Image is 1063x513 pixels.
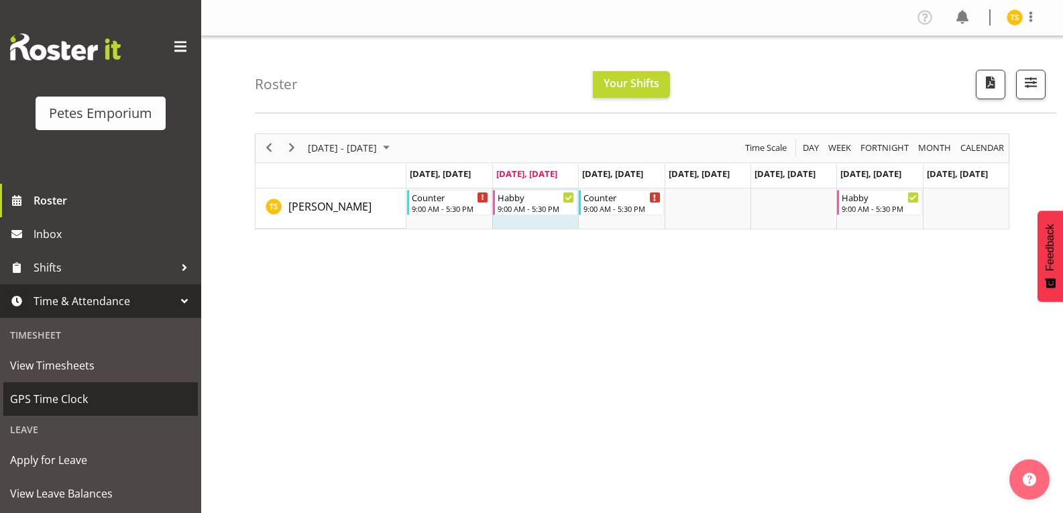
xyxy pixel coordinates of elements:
span: [DATE], [DATE] [496,168,557,180]
span: [DATE], [DATE] [582,168,643,180]
button: Timeline Week [826,139,854,156]
a: View Timesheets [3,349,198,382]
div: 9:00 AM - 5:30 PM [498,203,574,214]
button: Month [958,139,1007,156]
span: Fortnight [859,139,910,156]
div: Counter [412,190,488,204]
span: [DATE], [DATE] [410,168,471,180]
div: Timeline Week of August 26, 2025 [255,133,1009,229]
table: Timeline Week of August 26, 2025 [406,188,1009,229]
span: View Leave Balances [10,483,191,504]
span: View Timesheets [10,355,191,376]
div: 9:00 AM - 5:30 PM [842,203,918,214]
span: Time Scale [744,139,788,156]
span: Week [827,139,852,156]
span: Your Shifts [604,76,659,91]
button: Your Shifts [593,71,670,98]
button: Fortnight [858,139,911,156]
button: Filter Shifts [1016,70,1046,99]
button: Next [283,139,301,156]
div: Tamara Straker"s event - Habby Begin From Tuesday, August 26, 2025 at 9:00:00 AM GMT+12:00 Ends A... [493,190,577,215]
span: Month [917,139,952,156]
span: [DATE], [DATE] [840,168,901,180]
span: Inbox [34,224,194,244]
button: Timeline Month [916,139,954,156]
div: next period [280,134,303,162]
span: [DATE], [DATE] [754,168,816,180]
span: [DATE] - [DATE] [306,139,378,156]
span: Time & Attendance [34,291,174,311]
span: GPS Time Clock [10,389,191,409]
span: Feedback [1044,224,1056,271]
button: Previous [260,139,278,156]
button: Feedback - Show survey [1038,211,1063,302]
div: August 25 - 31, 2025 [303,134,398,162]
div: Tamara Straker"s event - Counter Begin From Wednesday, August 27, 2025 at 9:00:00 AM GMT+12:00 En... [579,190,663,215]
span: Day [801,139,820,156]
div: previous period [258,134,280,162]
a: View Leave Balances [3,477,198,510]
div: 9:00 AM - 5:30 PM [412,203,488,214]
h4: Roster [255,76,298,92]
span: [DATE], [DATE] [669,168,730,180]
img: help-xxl-2.png [1023,473,1036,486]
img: tamara-straker11292.jpg [1007,9,1023,25]
a: Apply for Leave [3,443,198,477]
button: Download a PDF of the roster according to the set date range. [976,70,1005,99]
button: Time Scale [743,139,789,156]
span: Shifts [34,258,174,278]
div: Habby [498,190,574,204]
div: Petes Emporium [49,103,152,123]
button: August 2025 [306,139,396,156]
button: Timeline Day [801,139,822,156]
td: Tamara Straker resource [256,188,406,229]
div: Timesheet [3,321,198,349]
span: [DATE], [DATE] [927,168,988,180]
a: [PERSON_NAME] [288,198,372,215]
div: 9:00 AM - 5:30 PM [583,203,660,214]
span: Roster [34,190,194,211]
a: GPS Time Clock [3,382,198,416]
div: Tamara Straker"s event - Habby Begin From Saturday, August 30, 2025 at 9:00:00 AM GMT+12:00 Ends ... [837,190,921,215]
div: Habby [842,190,918,204]
img: Rosterit website logo [10,34,121,60]
span: calendar [959,139,1005,156]
span: [PERSON_NAME] [288,199,372,214]
span: Apply for Leave [10,450,191,470]
div: Tamara Straker"s event - Counter Begin From Monday, August 25, 2025 at 9:00:00 AM GMT+12:00 Ends ... [407,190,492,215]
div: Counter [583,190,660,204]
div: Leave [3,416,198,443]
